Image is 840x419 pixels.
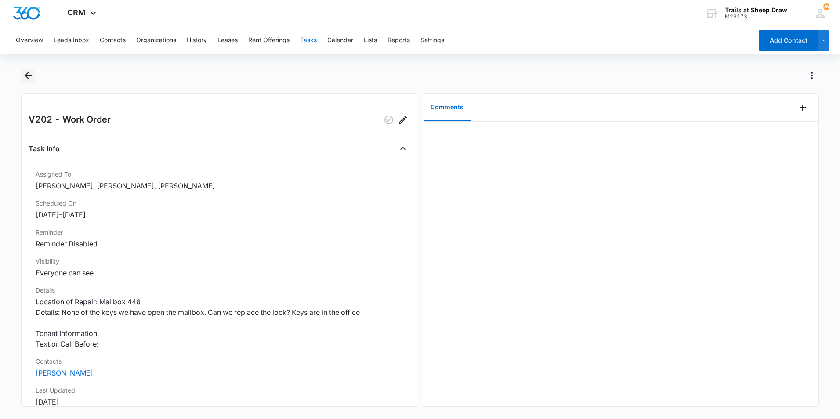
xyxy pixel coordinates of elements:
button: Overview [16,26,43,54]
dt: Last Updated [36,386,403,395]
div: ReminderReminder Disabled [29,224,410,253]
button: Rent Offerings [248,26,290,54]
div: Scheduled On[DATE]–[DATE] [29,195,410,224]
h2: V202 - Work Order [29,113,111,127]
div: Assigned To[PERSON_NAME], [PERSON_NAME], [PERSON_NAME] [29,166,410,195]
button: Add Comment [796,101,810,115]
dt: Scheduled On [36,199,403,208]
button: Add Contact [759,30,818,51]
button: Reports [387,26,410,54]
div: account name [725,7,787,14]
span: 250 [823,3,830,10]
a: [PERSON_NAME] [36,368,93,377]
dt: Details [36,285,403,295]
button: Comments [424,94,471,121]
dd: Reminder Disabled [36,238,403,249]
dd: Location of Repair: Mailbox 448 Details: None of the keys we have open the mailbox. Can we replac... [36,296,403,349]
dd: [DATE] – [DATE] [36,209,403,220]
button: History [187,26,207,54]
div: Last Updated[DATE] [29,382,410,411]
div: Contacts[PERSON_NAME] [29,353,410,382]
button: Close [396,141,410,155]
dd: Everyone can see [36,267,403,278]
dt: Contacts [36,357,403,366]
button: Leads Inbox [54,26,89,54]
button: Lists [364,26,377,54]
div: account id [725,14,787,20]
dt: Reminder [36,228,403,237]
button: Organizations [136,26,176,54]
button: Actions [805,69,819,83]
div: DetailsLocation of Repair: Mailbox 448 Details: None of the keys we have open the mailbox. Can we... [29,282,410,353]
button: Leases [217,26,238,54]
div: notifications count [823,3,830,10]
button: Back [21,69,35,83]
span: CRM [67,8,86,17]
dt: Visibility [36,256,403,266]
button: Settings [420,26,444,54]
dd: [PERSON_NAME], [PERSON_NAME], [PERSON_NAME] [36,181,403,191]
dd: [DATE] [36,397,403,407]
button: Contacts [100,26,126,54]
h4: Task Info [29,143,60,154]
dt: Assigned To [36,170,403,179]
button: Calendar [327,26,353,54]
button: Edit [396,113,410,127]
div: VisibilityEveryone can see [29,253,410,282]
button: Tasks [300,26,317,54]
